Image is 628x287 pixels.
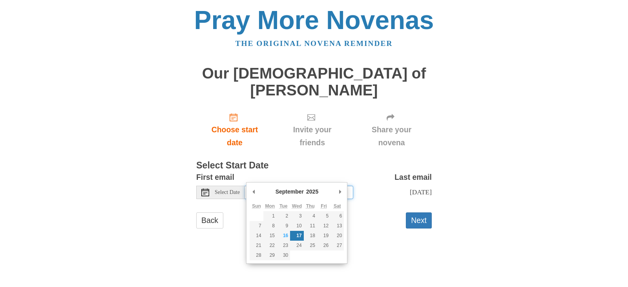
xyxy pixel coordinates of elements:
[334,203,341,209] abbr: Saturday
[194,5,434,35] a: Pray More Novenas
[204,123,265,149] span: Choose start date
[290,231,303,241] button: 17
[250,241,263,250] button: 21
[290,221,303,231] button: 10
[304,221,317,231] button: 11
[281,123,343,149] span: Invite your friends
[215,190,240,195] span: Select Date
[305,186,319,197] div: 2025
[196,106,273,153] a: Choose start date
[277,221,290,231] button: 9
[290,241,303,250] button: 24
[394,171,432,184] label: Last email
[263,211,277,221] button: 1
[330,231,344,241] button: 20
[336,186,344,197] button: Next Month
[277,250,290,260] button: 30
[304,241,317,250] button: 25
[321,203,327,209] abbr: Friday
[330,221,344,231] button: 13
[410,188,432,196] span: [DATE]
[406,212,432,229] button: Next
[277,241,290,250] button: 23
[250,221,263,231] button: 7
[263,231,277,241] button: 15
[196,65,432,99] h1: Our [DEMOGRAPHIC_DATA] of [PERSON_NAME]
[196,171,234,184] label: First email
[317,211,330,221] button: 5
[265,203,275,209] abbr: Monday
[245,186,353,199] input: Use the arrow keys to pick a date
[306,203,315,209] abbr: Thursday
[351,106,432,153] div: Click "Next" to confirm your start date first.
[252,203,261,209] abbr: Sunday
[317,231,330,241] button: 19
[273,106,351,153] div: Click "Next" to confirm your start date first.
[250,186,257,197] button: Previous Month
[263,241,277,250] button: 22
[279,203,287,209] abbr: Tuesday
[250,250,263,260] button: 28
[330,241,344,250] button: 27
[330,211,344,221] button: 6
[250,231,263,241] button: 14
[277,211,290,221] button: 2
[263,221,277,231] button: 8
[263,250,277,260] button: 29
[274,186,305,197] div: September
[290,211,303,221] button: 3
[359,123,424,149] span: Share your novena
[304,231,317,241] button: 18
[304,211,317,221] button: 4
[196,212,223,229] a: Back
[277,231,290,241] button: 16
[235,39,393,48] a: The original novena reminder
[292,203,302,209] abbr: Wednesday
[317,241,330,250] button: 26
[196,161,432,171] h3: Select Start Date
[317,221,330,231] button: 12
